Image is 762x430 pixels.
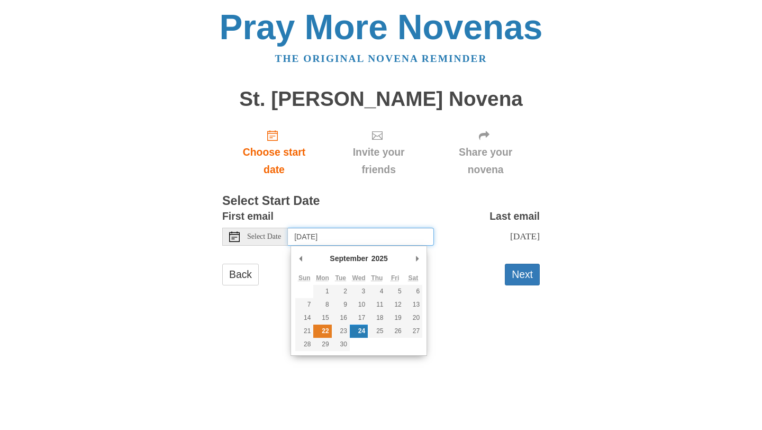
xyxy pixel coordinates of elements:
span: Invite your friends [337,144,421,178]
h1: St. [PERSON_NAME] Novena [222,88,540,111]
abbr: Sunday [298,274,311,282]
button: 9 [332,298,350,311]
abbr: Friday [391,274,399,282]
div: Click "Next" to confirm your start date first. [431,121,540,184]
button: 8 [313,298,331,311]
button: 23 [332,325,350,338]
input: Use the arrow keys to pick a date [288,228,434,246]
button: 4 [368,285,386,298]
abbr: Thursday [371,274,383,282]
span: Choose start date [233,144,315,178]
button: 7 [295,298,313,311]
button: 17 [350,311,368,325]
label: Last email [489,208,540,225]
button: 15 [313,311,331,325]
abbr: Tuesday [335,274,346,282]
abbr: Monday [316,274,329,282]
button: 24 [350,325,368,338]
button: 11 [368,298,386,311]
div: September [328,250,369,266]
button: 18 [368,311,386,325]
button: 10 [350,298,368,311]
h3: Select Start Date [222,194,540,208]
button: 22 [313,325,331,338]
button: 5 [386,285,404,298]
a: Pray More Novenas [220,7,543,47]
button: 26 [386,325,404,338]
button: 14 [295,311,313,325]
button: 16 [332,311,350,325]
div: 2025 [370,250,389,266]
button: 20 [404,311,422,325]
button: 1 [313,285,331,298]
abbr: Wednesday [352,274,366,282]
button: 29 [313,338,331,351]
button: 12 [386,298,404,311]
button: 27 [404,325,422,338]
button: 28 [295,338,313,351]
span: Share your novena [442,144,529,178]
button: 30 [332,338,350,351]
span: [DATE] [510,231,540,241]
a: Back [222,264,259,285]
div: Click "Next" to confirm your start date first. [326,121,431,184]
button: 6 [404,285,422,298]
abbr: Saturday [409,274,419,282]
button: 25 [368,325,386,338]
span: Select Date [247,233,281,240]
button: Previous Month [295,250,306,266]
button: 19 [386,311,404,325]
button: Next [505,264,540,285]
label: First email [222,208,274,225]
button: 2 [332,285,350,298]
a: Choose start date [222,121,326,184]
button: Next Month [412,250,422,266]
a: The original novena reminder [275,53,487,64]
button: 3 [350,285,368,298]
button: 13 [404,298,422,311]
button: 21 [295,325,313,338]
